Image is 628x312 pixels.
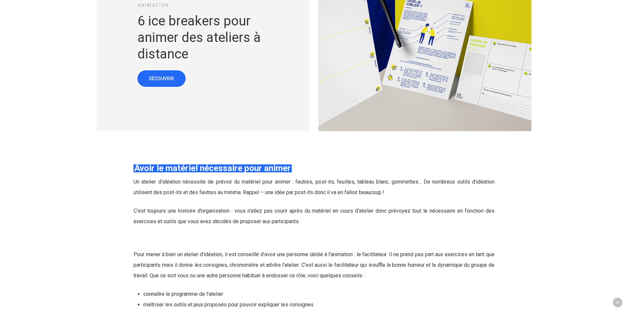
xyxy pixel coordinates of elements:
a: DÉCOUVRIR [137,70,186,87]
h5: Animation [137,1,268,10]
span: Pour mener à bien un atelier d’idéation, il est conseillé d’avoir une personne dédié à l’animatio... [134,251,494,279]
span: maîtriser les outils et jeux proposés pour pouvoir expliquer les consignes [143,301,314,308]
strong: Adopter la posture du facilitateur [135,236,264,246]
span: connaître le programme de l’atelier [143,291,223,297]
a: 6 ice breakers pour animer des ateliers à distance [137,13,261,62]
span: C’est toujours une histoire d’organisation : vous n’allez pas courir après du matériel en cours d... [134,208,494,225]
span: Un atelier d’idéation nécessite de prévoir du matériel pour animer : feutres, post-its, feuilles,... [134,179,494,195]
strong: Avoir le matériel nécessaire pour animer [135,163,291,173]
span: DÉCOUVRIR [149,75,174,82]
